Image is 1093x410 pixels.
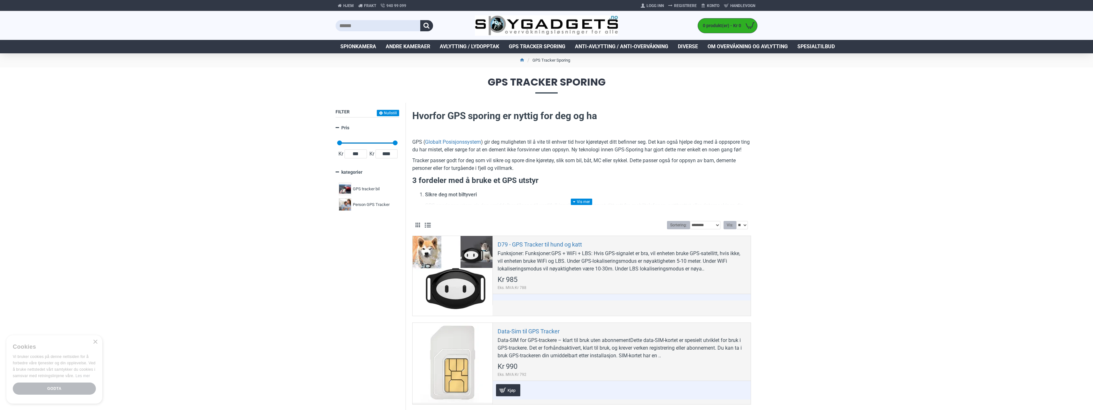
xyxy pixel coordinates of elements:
span: Spionkamera [340,43,376,50]
span: 0 produkt(er) - Kr 0 [698,22,743,29]
a: Spionkamera [336,40,381,53]
label: Sortering: [667,221,690,229]
a: Data-Sim til GPS Tracker [413,323,492,403]
span: GPS tracker bil [353,186,380,192]
span: Kjøp [506,388,517,392]
a: Andre kameraer [381,40,435,53]
span: Anti-avlytting / Anti-overvåkning [575,43,668,50]
a: Globalt Posisjonssystem [425,138,481,146]
span: Kr [337,150,345,158]
a: Anti-avlytting / Anti-overvåkning [570,40,673,53]
p: GPS sporingssystem gir deg umiddelbar tilgang til verdifull innsikt om kjøretøyet ditt rett fra m... [425,202,751,225]
a: Les mer, opens a new window [75,374,90,378]
div: Close [93,340,97,345]
p: GPS ( ) gir deg muligheten til å vite til enhver tid hvor kjøretøyet ditt befinner seg. Det kan o... [412,138,751,154]
a: Logg Inn [639,1,666,11]
a: Diverse [673,40,703,53]
span: 940 99 099 [386,3,406,9]
a: Pris [336,122,399,133]
span: Registrere [674,3,697,9]
a: Registrere [666,1,699,11]
span: Handlevogn [730,3,755,9]
span: Spesialtilbud [797,43,835,50]
span: Frakt [364,3,376,9]
span: Person GPS Tracker [353,201,390,208]
span: Diverse [678,43,698,50]
div: Data-SIM for GPS-trackere – klart til bruk uten abonnementDette data-SIM-kortet er spesielt utvik... [498,337,746,360]
span: Avlytting / Lydopptak [440,43,499,50]
a: Spesialtilbud [793,40,840,53]
span: Vi bruker cookies på denne nettsiden for å forbedre våre tjenester og din opplevelse. Ved å bruke... [13,354,96,378]
h3: 3 fordeler med å bruke et GPS utstyr [412,175,751,186]
a: Om overvåkning og avlytting [703,40,793,53]
h2: Hvorfor GPS sporing er nyttig for deg og ha [412,109,751,123]
span: Kr 985 [498,276,517,283]
span: Eks. MVA:Kr 788 [498,285,526,291]
strong: Sikre deg mot biltyveri [425,192,477,198]
button: Nullstill [377,110,399,116]
span: Filter [336,109,350,114]
span: GPS Tracker Sporing [509,43,565,50]
a: D79 - GPS Tracker til hund og katt D79 - GPS Tracker til hund og katt [413,236,492,316]
a: Handlevogn [722,1,757,11]
a: kategorier [336,167,399,178]
a: 0 produkt(er) - Kr 0 [698,19,757,33]
span: Konto [707,3,719,9]
div: Funksjoner: Funksjoner:GPS + WiFi + LBS: Hvis GPS-signalet er bra, vil enheten bruke GPS-satellit... [498,250,746,273]
span: Kr 990 [498,363,517,370]
label: Vis: [724,221,736,229]
span: Om overvåkning og avlytting [708,43,788,50]
a: Data-Sim til GPS Tracker [498,328,560,335]
span: Kr [368,150,376,158]
a: Avlytting / Lydopptak [435,40,504,53]
span: Andre kameraer [386,43,430,50]
span: GPS Tracker Sporing [336,77,757,93]
img: GPS tracker bil [339,183,351,195]
div: Godta [13,383,96,395]
div: Cookies [13,340,92,354]
span: Eks. MVA:Kr 792 [498,372,526,377]
span: Logg Inn [647,3,664,9]
a: Konto [699,1,722,11]
a: GPS Tracker Sporing [504,40,570,53]
span: Hjem [343,3,354,9]
img: Person GPS Tracker [339,198,351,211]
img: SpyGadgets.no [475,15,618,36]
a: D79 - GPS Tracker til hund og katt [498,241,582,248]
p: Tracker passer godt for deg som vil sikre og spore dine kjøretøy, slik som bil, båt, MC eller syk... [412,157,751,172]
